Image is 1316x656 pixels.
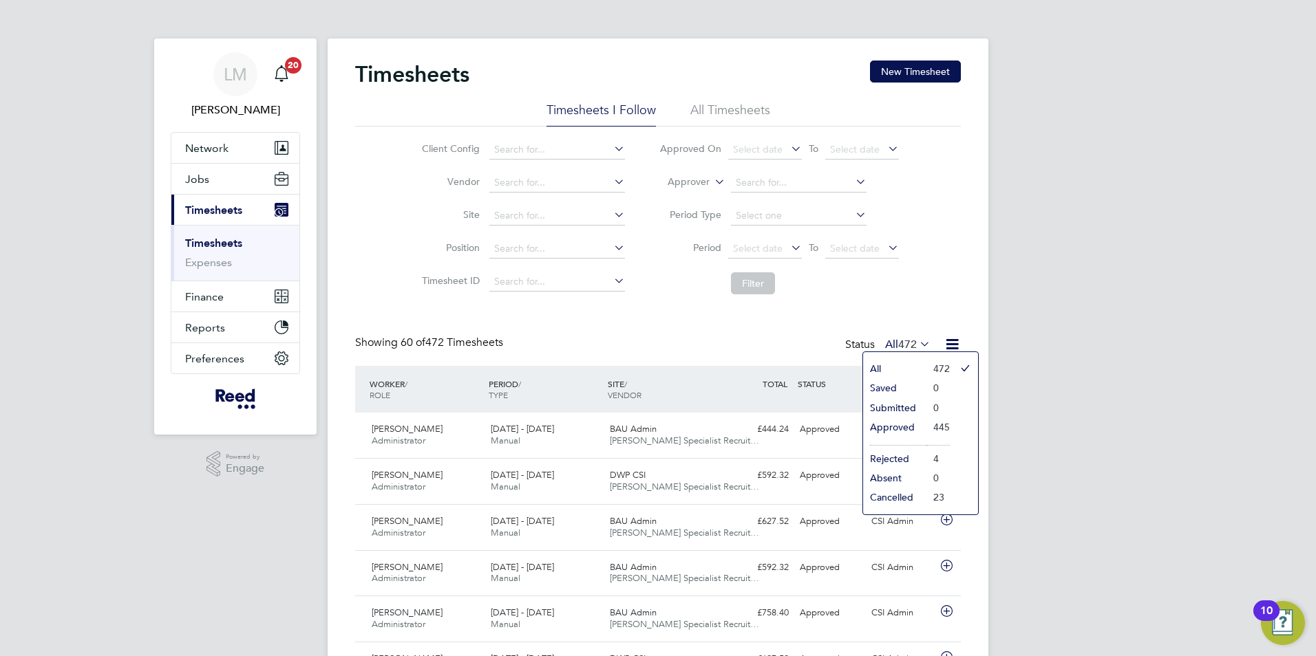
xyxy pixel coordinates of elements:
[885,338,931,351] label: All
[372,606,443,618] span: [PERSON_NAME]
[171,312,299,342] button: Reports
[171,164,299,194] button: Jobs
[733,143,783,155] span: Select date
[794,556,866,579] div: Approved
[610,527,759,538] span: [PERSON_NAME] Specialist Recruit…
[171,388,300,410] a: Go to home page
[185,204,242,217] span: Timesheets
[491,572,520,584] span: Manual
[418,241,480,254] label: Position
[763,378,787,389] span: TOTAL
[610,515,657,527] span: BAU Admin
[418,208,480,221] label: Site
[610,606,657,618] span: BAU Admin
[224,65,247,83] span: LM
[926,417,950,437] li: 445
[926,488,950,507] li: 23
[863,468,926,488] li: Absent
[863,449,926,468] li: Rejected
[372,515,443,527] span: [PERSON_NAME]
[372,435,425,446] span: Administrator
[185,290,224,303] span: Finance
[926,468,950,488] li: 0
[405,378,407,389] span: /
[723,556,794,579] div: £592.32
[830,143,880,155] span: Select date
[491,469,554,481] span: [DATE] - [DATE]
[1261,601,1305,645] button: Open Resource Center, 10 new notifications
[171,195,299,225] button: Timesheets
[285,57,301,74] span: 20
[401,336,503,349] span: 472 Timesheets
[489,140,625,160] input: Search for...
[723,510,794,533] div: £627.52
[372,572,425,584] span: Administrator
[926,378,950,397] li: 0
[491,423,554,435] span: [DATE] - [DATE]
[659,142,721,155] label: Approved On
[171,133,299,163] button: Network
[866,510,937,533] div: CSI Admin
[805,140,822,157] span: To
[845,336,933,355] div: Status
[185,256,232,269] a: Expenses
[898,338,917,351] span: 472
[863,378,926,397] li: Saved
[723,602,794,624] div: £758.40
[731,272,775,294] button: Filter
[489,173,625,193] input: Search for...
[418,175,480,188] label: Vendor
[185,173,209,186] span: Jobs
[723,464,794,487] div: £592.32
[355,61,469,88] h2: Timesheets
[355,336,506,350] div: Showing
[185,237,242,250] a: Timesheets
[372,527,425,538] span: Administrator
[268,52,295,96] a: 20
[690,102,770,127] li: All Timesheets
[489,389,508,400] span: TYPE
[659,208,721,221] label: Period Type
[863,417,926,437] li: Approved
[866,602,937,624] div: CSI Admin
[659,241,721,254] label: Period
[731,173,867,193] input: Search for...
[491,481,520,492] span: Manual
[610,469,646,481] span: DWP CSI
[372,469,443,481] span: [PERSON_NAME]
[731,206,867,226] input: Select one
[418,274,480,287] label: Timesheet ID
[372,618,425,630] span: Administrator
[863,488,926,507] li: Cancelled
[418,142,480,155] label: Client Config
[926,359,950,378] li: 472
[794,464,866,487] div: Approved
[491,435,520,446] span: Manual
[610,572,759,584] span: [PERSON_NAME] Specialist Recruit…
[518,378,521,389] span: /
[870,61,961,83] button: New Timesheet
[926,449,950,468] li: 4
[489,272,625,292] input: Search for...
[171,52,300,118] a: LM[PERSON_NAME]
[485,371,604,407] div: PERIOD
[733,242,783,254] span: Select date
[624,378,627,389] span: /
[794,602,866,624] div: Approved
[610,423,657,435] span: BAU Admin
[805,239,822,256] span: To
[794,510,866,533] div: Approved
[171,225,299,281] div: Timesheets
[610,561,657,573] span: BAU Admin
[491,561,554,573] span: [DATE] - [DATE]
[372,561,443,573] span: [PERSON_NAME]
[185,352,244,365] span: Preferences
[171,102,300,118] span: Laura Millward
[610,481,759,492] span: [PERSON_NAME] Specialist Recruit…
[1260,611,1273,628] div: 10
[866,556,937,579] div: CSI Admin
[372,481,425,492] span: Administrator
[372,423,443,435] span: [PERSON_NAME]
[608,389,641,400] span: VENDOR
[491,606,554,618] span: [DATE] - [DATE]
